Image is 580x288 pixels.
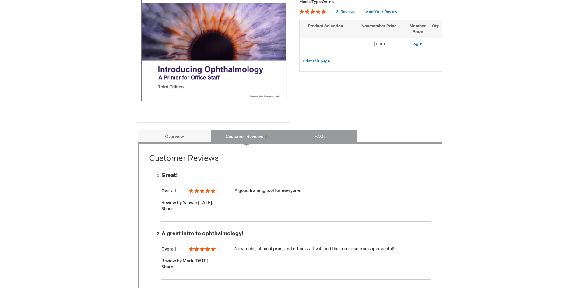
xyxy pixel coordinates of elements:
th: Member Price [406,20,429,38]
strong: Customer Reviews [149,154,219,163]
div: A great intro to ophthalmology! [161,231,431,237]
span: Overall [161,247,176,252]
span: Reviews [340,9,356,14]
th: Qty [429,20,442,38]
a: Add Your Review [366,9,397,14]
span: Review by [161,200,182,205]
div: A good training tool for everyone. [161,188,431,194]
th: Nonmember Price [352,20,406,38]
span: Review by [161,258,182,264]
a: log in [413,42,423,47]
span: 3 [336,9,339,14]
strong: Mark [183,258,193,264]
td: $0.00 [352,38,406,51]
a: FAQs [283,130,357,142]
time: [DATE] [198,200,212,205]
div: 100% [299,9,326,14]
div: 100% [189,188,216,193]
a: Overview [138,130,211,142]
div: 100% [189,247,216,251]
strong: Yanwei [183,200,197,205]
a: Print this page [303,58,330,65]
a: Customer Reviews3 [211,130,284,142]
span: Share [161,265,173,270]
span: 3 [263,134,269,139]
span: Overall [161,188,176,194]
div: New techs, clinical pros, and office staff will find this free resource super useful! [161,246,431,252]
a: 3 Reviews [336,9,357,14]
div: Great! [161,172,431,179]
span: Share [161,206,173,212]
th: Product Selection [300,20,352,38]
time: [DATE] [194,258,208,264]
